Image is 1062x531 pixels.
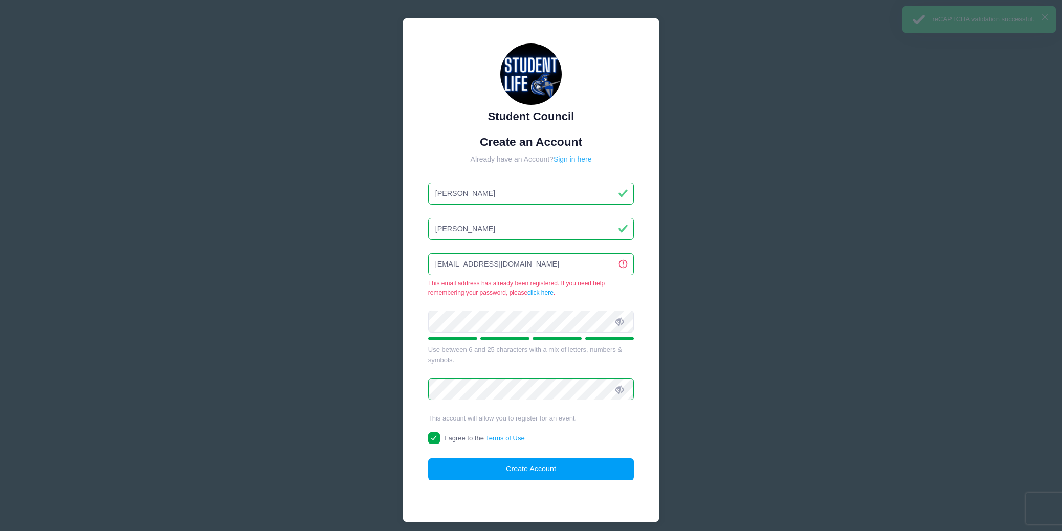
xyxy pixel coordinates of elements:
a: Sign in here [554,155,592,163]
button: × [1042,14,1048,20]
h1: Create an Account [428,135,634,149]
div: Student Council [428,108,634,125]
input: Last Name [428,218,634,240]
img: Student Council [500,43,562,105]
a: Terms of Use [485,434,525,442]
a: click here [527,289,554,296]
div: Use between 6 and 25 characters with a mix of letters, numbers & symbols. [428,345,634,365]
input: I agree to theTerms of Use [428,432,440,444]
input: Email [428,253,634,275]
span: I agree to the [445,434,524,442]
div: This account will allow you to register for an event. [428,413,634,424]
input: First Name [428,183,634,205]
button: Create Account [428,458,634,480]
div: Already have an Account? [428,154,634,165]
div: reCAPTCHA validation successful. [933,14,1048,25]
span: This email address has already been registered. If you need help remembering your password, please . [428,279,634,297]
